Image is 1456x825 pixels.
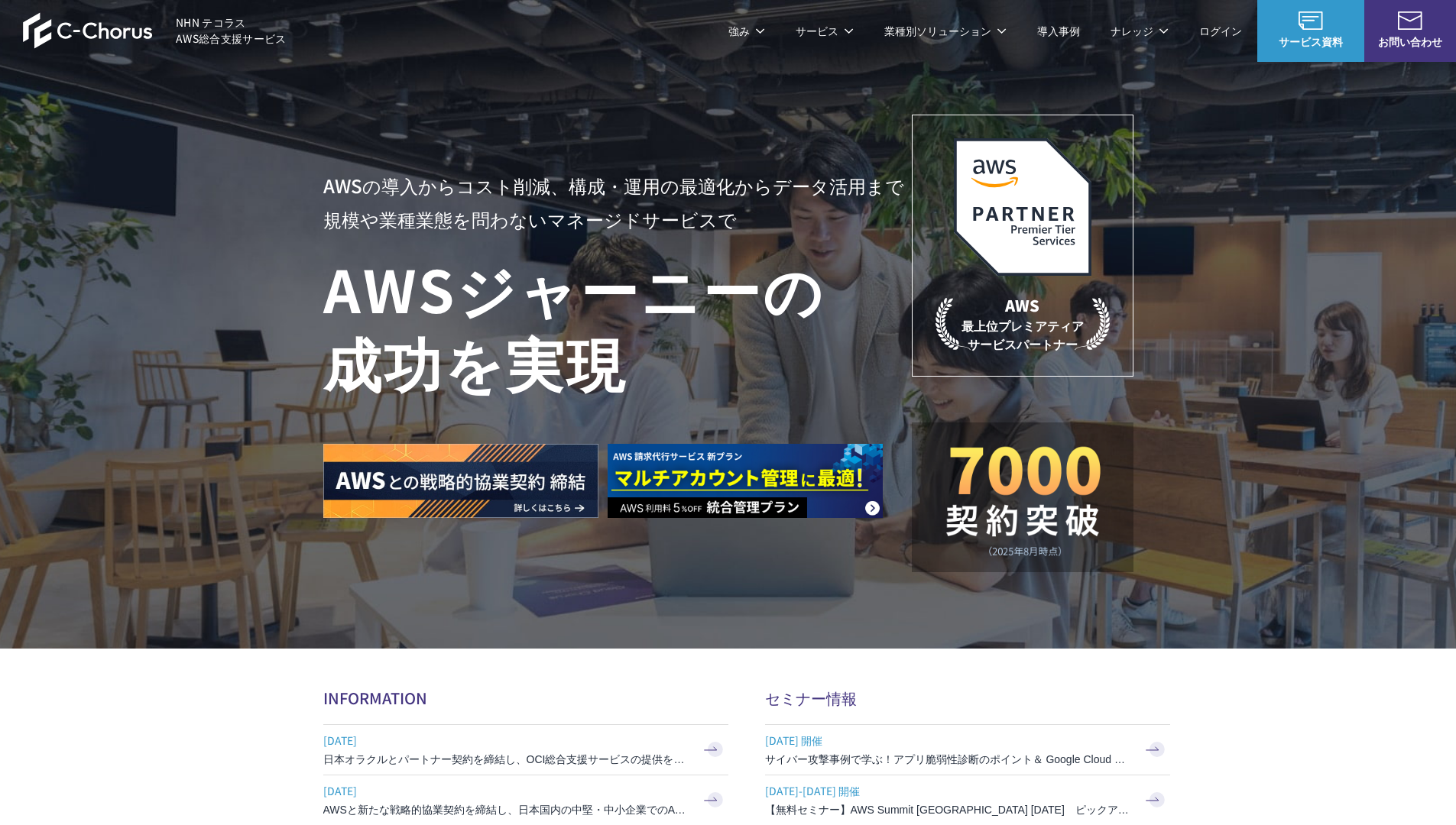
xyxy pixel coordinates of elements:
a: AWS総合支援サービス C-Chorus NHN テコラスAWS総合支援サービス [23,12,287,49]
img: AWSとの戦略的協業契約 締結 [323,444,598,518]
img: 契約件数 [942,445,1103,557]
h2: INFORMATION [323,687,728,709]
a: [DATE]-[DATE] 開催 【無料セミナー】AWS Summit [GEOGRAPHIC_DATA] [DATE] ピックアップセッション [765,775,1170,825]
span: NHN テコラス AWS総合支援サービス [176,15,287,47]
img: AWS総合支援サービス C-Chorus サービス資料 [1299,11,1323,30]
p: サービス [796,23,854,39]
img: AWSプレミアティアサービスパートナー [954,138,1091,276]
span: お問い合わせ [1364,34,1456,50]
h3: サイバー攻撃事例で学ぶ！アプリ脆弱性診断のポイント＆ Google Cloud セキュリティ対策 [765,752,1132,767]
span: [DATE]-[DATE] 開催 [765,779,1132,802]
span: [DATE] 開催 [765,729,1132,752]
a: [DATE] 日本オラクルとパートナー契約を締結し、OCI総合支援サービスの提供を開始 [323,725,728,775]
p: 強み [728,23,765,39]
h3: AWSと新たな戦略的協業契約を締結し、日本国内の中堅・中小企業でのAWS活用を加速 [323,802,690,817]
p: 業種別ソリューション [884,23,1007,39]
p: ナレッジ [1111,23,1169,39]
span: [DATE] [323,729,690,752]
a: [DATE] 開催 サイバー攻撃事例で学ぶ！アプリ脆弱性診断のポイント＆ Google Cloud セキュリティ対策 [765,725,1170,775]
img: お問い合わせ [1398,11,1422,30]
a: ログイン [1199,23,1242,39]
h1: AWS ジャーニーの 成功を実現 [323,251,912,398]
img: AWS請求代行サービス 統合管理プラン [608,444,883,518]
span: サービス資料 [1257,34,1364,50]
span: [DATE] [323,779,690,802]
p: 最上位プレミアティア サービスパートナー [936,294,1110,353]
a: 導入事例 [1037,23,1080,39]
h3: 日本オラクルとパートナー契約を締結し、OCI総合支援サービスの提供を開始 [323,752,690,767]
p: AWSの導入からコスト削減、 構成・運用の最適化からデータ活用まで 規模や業種業態を問わない マネージドサービスで [323,169,912,236]
h2: セミナー情報 [765,687,1170,709]
em: AWS [1005,294,1039,316]
h3: 【無料セミナー】AWS Summit [GEOGRAPHIC_DATA] [DATE] ピックアップセッション [765,802,1132,817]
a: [DATE] AWSと新たな戦略的協業契約を締結し、日本国内の中堅・中小企業でのAWS活用を加速 [323,775,728,825]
